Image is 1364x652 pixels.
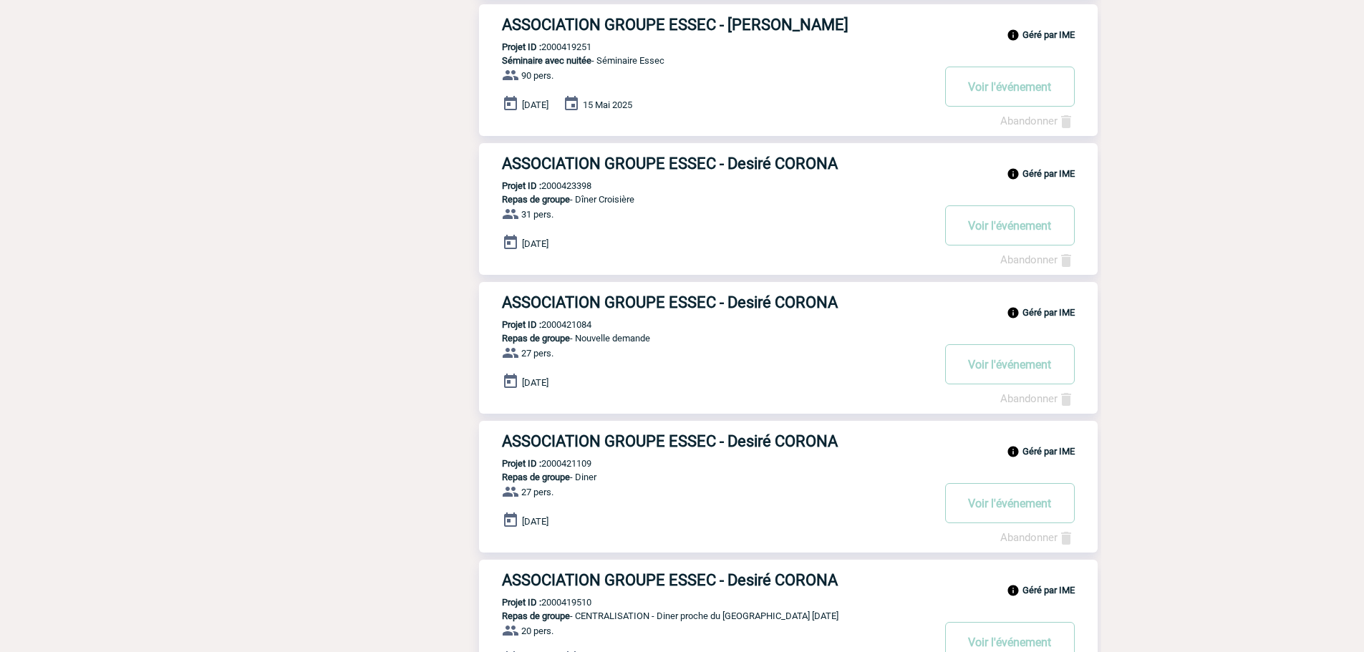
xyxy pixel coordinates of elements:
a: Abandonner [1000,531,1075,544]
a: ASSOCIATION GROUPE ESSEC - Desiré CORONA [479,571,1098,589]
b: Géré par IME [1022,585,1075,595]
b: Projet ID : [502,42,541,52]
p: - Dîner Croisière [479,194,932,205]
span: Repas de groupe [502,610,570,621]
a: Abandonner [1000,115,1075,127]
b: Projet ID : [502,458,541,469]
p: 2000419510 [479,597,591,608]
p: - Nouvelle demande [479,333,932,344]
span: 15 Mai 2025 [583,99,632,110]
b: Géré par IME [1022,307,1075,318]
p: 2000421109 [479,458,591,469]
p: - CENTRALISATION - Diner proche du [GEOGRAPHIC_DATA] [DATE] [479,610,932,621]
a: Abandonner [1000,253,1075,266]
h3: ASSOCIATION GROUPE ESSEC - Desiré CORONA [502,155,932,172]
img: info_black_24dp.svg [1007,445,1020,458]
button: Voir l'événement [945,483,1075,523]
a: ASSOCIATION GROUPE ESSEC - Desiré CORONA [479,155,1098,172]
button: Voir l'événement [945,205,1075,245]
b: Géré par IME [1022,446,1075,457]
b: Géré par IME [1022,168,1075,179]
span: 27 pers. [521,487,553,497]
span: 31 pers. [521,209,553,220]
p: 2000419251 [479,42,591,52]
span: Repas de groupe [502,333,570,344]
span: 20 pers. [521,626,553,636]
b: Projet ID : [502,180,541,191]
img: info_black_24dp.svg [1007,584,1020,597]
img: info_black_24dp.svg [1007,306,1020,319]
span: Repas de groupe [502,472,570,482]
button: Voir l'événement [945,344,1075,384]
b: Projet ID : [502,319,541,330]
button: Voir l'événement [945,67,1075,107]
span: 27 pers. [521,348,553,359]
h3: ASSOCIATION GROUPE ESSEC - Desiré CORONA [502,571,932,589]
span: 90 pers. [521,70,553,81]
a: Abandonner [1000,392,1075,405]
p: - Diner [479,472,932,482]
h3: ASSOCIATION GROUPE ESSEC - Desiré CORONA [502,293,932,311]
h3: ASSOCIATION GROUPE ESSEC - [PERSON_NAME] [502,16,932,34]
p: - Séminaire Essec [479,55,932,66]
span: [DATE] [522,99,548,110]
img: info_black_24dp.svg [1007,167,1020,180]
p: 2000421084 [479,319,591,330]
span: Séminaire avec nuitée [502,55,591,66]
a: ASSOCIATION GROUPE ESSEC - Desiré CORONA [479,293,1098,311]
p: 2000423398 [479,180,591,191]
img: info_black_24dp.svg [1007,29,1020,42]
span: [DATE] [522,238,548,249]
a: ASSOCIATION GROUPE ESSEC - Desiré CORONA [479,432,1098,450]
a: ASSOCIATION GROUPE ESSEC - [PERSON_NAME] [479,16,1098,34]
h3: ASSOCIATION GROUPE ESSEC - Desiré CORONA [502,432,932,450]
b: Projet ID : [502,597,541,608]
span: Repas de groupe [502,194,570,205]
span: [DATE] [522,516,548,527]
span: [DATE] [522,377,548,388]
b: Géré par IME [1022,29,1075,40]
